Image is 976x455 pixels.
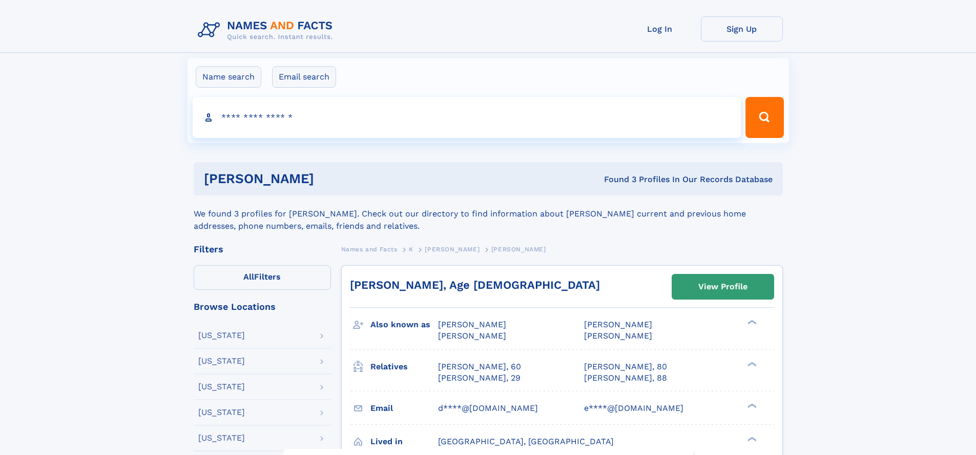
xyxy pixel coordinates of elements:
[438,437,614,446] span: [GEOGRAPHIC_DATA], [GEOGRAPHIC_DATA]
[584,372,667,384] a: [PERSON_NAME], 88
[584,361,667,372] a: [PERSON_NAME], 80
[698,275,747,299] div: View Profile
[370,433,438,450] h3: Lived in
[745,402,757,409] div: ❯
[425,246,480,253] span: [PERSON_NAME]
[745,97,783,138] button: Search Button
[194,265,331,290] label: Filters
[272,66,336,88] label: Email search
[425,243,480,255] a: [PERSON_NAME]
[370,358,438,375] h3: Relatives
[196,66,261,88] label: Name search
[409,243,413,255] a: K
[438,320,506,329] span: [PERSON_NAME]
[491,246,546,253] span: [PERSON_NAME]
[438,372,521,384] a: [PERSON_NAME], 29
[198,434,245,442] div: [US_STATE]
[745,436,757,442] div: ❯
[438,331,506,341] span: [PERSON_NAME]
[584,331,652,341] span: [PERSON_NAME]
[243,272,254,282] span: All
[350,279,600,291] a: [PERSON_NAME], Age [DEMOGRAPHIC_DATA]
[672,274,774,299] a: View Profile
[194,16,341,44] img: Logo Names and Facts
[459,174,773,185] div: Found 3 Profiles In Our Records Database
[370,400,438,417] h3: Email
[409,246,413,253] span: K
[204,172,459,185] h1: [PERSON_NAME]
[194,245,331,254] div: Filters
[194,195,783,232] div: We found 3 profiles for [PERSON_NAME]. Check out our directory to find information about [PERSON_...
[194,302,331,311] div: Browse Locations
[198,383,245,391] div: [US_STATE]
[584,320,652,329] span: [PERSON_NAME]
[341,243,398,255] a: Names and Facts
[745,319,757,326] div: ❯
[198,357,245,365] div: [US_STATE]
[438,361,521,372] a: [PERSON_NAME], 60
[619,16,701,42] a: Log In
[701,16,783,42] a: Sign Up
[370,316,438,333] h3: Also known as
[198,331,245,340] div: [US_STATE]
[198,408,245,417] div: [US_STATE]
[745,361,757,367] div: ❯
[193,97,741,138] input: search input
